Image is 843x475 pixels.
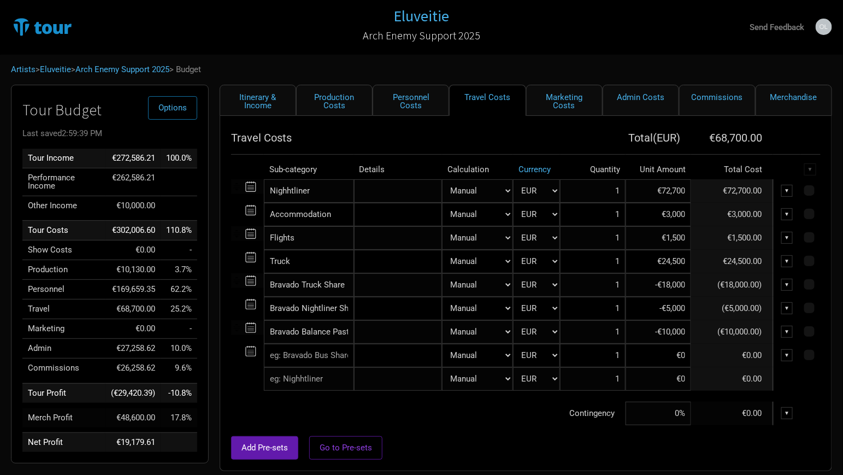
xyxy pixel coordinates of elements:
td: Commissions [22,359,105,378]
td: €48,600.00 [105,408,161,427]
td: €27,258.62 [105,339,161,359]
td: Contingency [231,402,626,425]
td: €0.00 [691,402,773,425]
div: Accommodation [264,203,354,226]
td: Tour Income [22,149,105,168]
img: Re-order [231,298,243,310]
span: Options [158,103,187,113]
div: Nighhtliner [264,179,354,203]
span: Travel Costs [231,131,292,144]
a: Production Costs [296,85,373,116]
div: ▼ [781,302,793,314]
a: Merchandise [756,85,832,116]
td: Production as % of Tour Income [161,260,197,280]
div: ▼ [781,185,793,197]
strong: Send Feedback [750,22,805,32]
div: Bravado Balance Past Tours [264,320,354,344]
td: (€18,000.00) [691,273,773,297]
h1: Eluveitie [394,6,450,26]
span: Add Pre-sets [241,443,288,453]
td: Other Income as % of Tour Income [161,196,197,215]
td: €10,130.00 [105,260,161,280]
img: Re-order [231,275,243,286]
div: Bravado Truck Share [264,273,354,297]
input: eg: Bravado Bus Share [264,344,354,367]
td: Tour Profit as % of Tour Income [161,383,197,403]
td: €72,700.00 [691,179,773,203]
td: (€29,420.39) [105,383,161,403]
td: €302,006.60 [105,221,161,241]
td: €0.00 [691,344,773,367]
a: Arch Enemy Support 2025 [75,64,169,74]
img: Jan-Ole [816,19,832,35]
a: Currency [518,165,551,174]
span: > [36,66,71,74]
img: Re-order [231,181,243,192]
td: Show Costs [22,241,105,260]
td: Merch Profit [22,408,105,427]
a: Itinerary & Income [220,85,296,116]
div: Flights [264,226,354,250]
td: Tour Costs [22,221,105,241]
img: Re-order [231,228,243,239]
td: €0.00 [105,319,161,339]
div: Last saved 2:59:39 PM [22,130,197,138]
div: ▼ [781,349,793,361]
td: €3,000.00 [691,203,773,226]
th: Total Cost [691,160,773,179]
td: Admin as % of Tour Income [161,339,197,359]
div: ▼ [781,326,793,338]
td: (€5,000.00) [691,297,773,320]
div: ▼ [781,279,793,291]
span: Go to Pre-sets [320,443,372,453]
button: Add Pre-sets [231,436,298,460]
td: Marketing [22,319,105,339]
td: Performance Income as % of Tour Income [161,168,197,196]
td: €10,000.00 [105,196,161,215]
td: €24,500.00 [691,250,773,273]
td: Other Income [22,196,105,215]
td: Show Costs as % of Tour Income [161,241,197,260]
span: > [71,66,169,74]
td: Personnel as % of Tour Income [161,280,197,300]
td: Tour Income as % of Tour Income [161,149,197,168]
th: Unit Amount [626,160,691,179]
td: Admin [22,339,105,359]
th: Calculation [442,160,513,179]
a: Commissions [679,85,756,116]
td: €169,659.35 [105,280,161,300]
td: €0.00 [105,241,161,260]
a: Travel Costs [449,85,526,116]
td: Travel [22,300,105,319]
a: Admin Costs [603,85,679,116]
th: Quantity [560,160,626,179]
div: ▼ [781,407,793,419]
td: Commissions as % of Tour Income [161,359,197,378]
a: Arch Enemy Support 2025 [363,24,480,47]
th: Sub-category [264,160,354,179]
td: €0.00 [691,367,773,391]
span: > Budget [169,66,201,74]
img: Re-order [231,322,243,333]
td: €26,258.62 [105,359,161,378]
th: €68,700.00 [691,127,773,149]
button: Go to Pre-sets [309,436,382,460]
div: ▼ [781,232,793,244]
td: €262,586.21 [105,168,161,196]
td: Performance Income [22,168,105,196]
img: Re-order [231,345,243,357]
td: Marketing as % of Tour Income [161,319,197,339]
img: TourTracks [11,16,129,38]
div: Bravado Nightliner Share [264,297,354,320]
th: Details [354,160,443,179]
td: Tour Costs as % of Tour Income [161,221,197,241]
div: Truck [264,250,354,273]
td: Merch Profit as % of Tour Income [161,408,197,427]
a: Personnel Costs [373,85,449,116]
td: €68,700.00 [105,300,161,319]
div: ▼ [781,255,793,267]
a: Eluveitie [394,8,450,25]
input: eg: Nighhtliner [264,367,354,391]
div: ▼ [804,163,816,175]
